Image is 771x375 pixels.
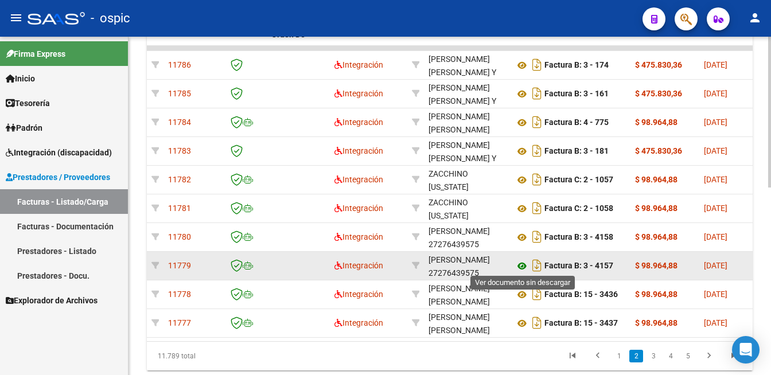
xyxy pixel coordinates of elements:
[723,350,745,362] a: go to last page
[679,346,696,366] li: page 5
[544,61,609,70] strong: Factura B: 3 - 174
[168,204,191,213] span: 11781
[544,233,613,242] strong: Factura B: 3 - 4158
[334,261,383,270] span: Integración
[544,204,613,213] strong: Factura C: 2 - 1058
[334,146,383,155] span: Integración
[635,204,677,213] strong: $ 98.964,88
[334,290,383,299] span: Integración
[429,53,505,77] div: 30715507133
[168,89,191,98] span: 11785
[429,282,505,308] div: [PERSON_NAME] [PERSON_NAME]
[704,60,727,69] span: [DATE]
[168,261,191,270] span: 11779
[635,118,677,127] strong: $ 98.964,88
[610,346,628,366] li: page 1
[429,167,505,206] div: ZACCHINO [US_STATE] [PERSON_NAME]
[429,53,505,131] div: [PERSON_NAME] [PERSON_NAME] Y [PERSON_NAME] SOCIEDAD DEL CAPITULO I SECCION IV LEY 19550
[6,122,42,134] span: Padrón
[635,261,677,270] strong: $ 98.964,88
[429,253,505,278] div: 27276439575
[635,60,682,69] strong: $ 475.830,36
[168,118,191,127] span: 11784
[529,84,544,103] i: Descargar documento
[612,350,626,362] a: 1
[529,170,544,189] i: Descargar documento
[529,285,544,303] i: Descargar documento
[9,11,23,25] mat-icon: menu
[529,228,544,246] i: Descargar documento
[168,290,191,299] span: 11778
[529,142,544,160] i: Descargar documento
[429,282,505,306] div: 27175798388
[704,146,727,155] span: [DATE]
[704,232,727,241] span: [DATE]
[334,232,383,241] span: Integración
[6,72,35,85] span: Inicio
[635,89,682,98] strong: $ 475.830,36
[529,199,544,217] i: Descargar documento
[429,311,505,335] div: 27175798388
[529,56,544,74] i: Descargar documento
[647,350,660,362] a: 3
[6,171,110,183] span: Prestadores / Proveedores
[429,139,505,163] div: 30715507133
[704,204,727,213] span: [DATE]
[168,175,191,184] span: 11782
[6,146,112,159] span: Integración (discapacidad)
[429,196,505,220] div: 27319751357
[544,261,613,271] strong: Factura B: 3 - 4157
[168,232,191,241] span: 11780
[628,346,645,366] li: page 2
[544,147,609,156] strong: Factura B: 3 - 181
[529,256,544,275] i: Descargar documento
[748,11,762,25] mat-icon: person
[732,336,760,364] div: Open Intercom Messenger
[698,350,720,362] a: go to next page
[629,350,643,362] a: 2
[704,290,727,299] span: [DATE]
[271,17,314,39] span: Facturado x Orden De
[544,319,618,328] strong: Factura B: 15 - 3437
[704,89,727,98] span: [DATE]
[6,294,98,307] span: Explorador de Archivos
[429,81,505,160] div: [PERSON_NAME] [PERSON_NAME] Y [PERSON_NAME] SOCIEDAD DEL CAPITULO I SECCION IV LEY 19550
[544,118,609,127] strong: Factura B: 4 - 775
[334,118,383,127] span: Integración
[704,175,727,184] span: [DATE]
[704,318,727,327] span: [DATE]
[429,225,490,238] div: [PERSON_NAME]
[704,118,727,127] span: [DATE]
[168,60,191,69] span: 11786
[429,167,505,192] div: 27319751357
[429,110,505,134] div: 27312438505
[704,261,727,270] span: [DATE]
[6,48,65,60] span: Firma Express
[645,346,662,366] li: page 3
[429,110,505,136] div: [PERSON_NAME] [PERSON_NAME]
[635,146,682,155] strong: $ 475.830,36
[334,318,383,327] span: Integración
[544,290,618,299] strong: Factura B: 15 - 3436
[334,175,383,184] span: Integración
[334,204,383,213] span: Integración
[664,350,677,362] a: 4
[544,175,613,185] strong: Factura C: 2 - 1057
[681,350,695,362] a: 5
[529,314,544,332] i: Descargar documento
[429,253,490,267] div: [PERSON_NAME]
[429,225,505,249] div: 27276439575
[429,81,505,106] div: 30715507133
[562,350,583,362] a: go to first page
[168,146,191,155] span: 11783
[429,311,505,337] div: [PERSON_NAME] [PERSON_NAME]
[147,342,266,370] div: 11.789 total
[635,290,677,299] strong: $ 98.964,88
[635,318,677,327] strong: $ 98.964,88
[587,350,609,362] a: go to previous page
[429,139,505,217] div: [PERSON_NAME] [PERSON_NAME] Y [PERSON_NAME] SOCIEDAD DEL CAPITULO I SECCION IV LEY 19550
[6,97,50,110] span: Tesorería
[662,346,679,366] li: page 4
[635,232,677,241] strong: $ 98.964,88
[635,175,677,184] strong: $ 98.964,88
